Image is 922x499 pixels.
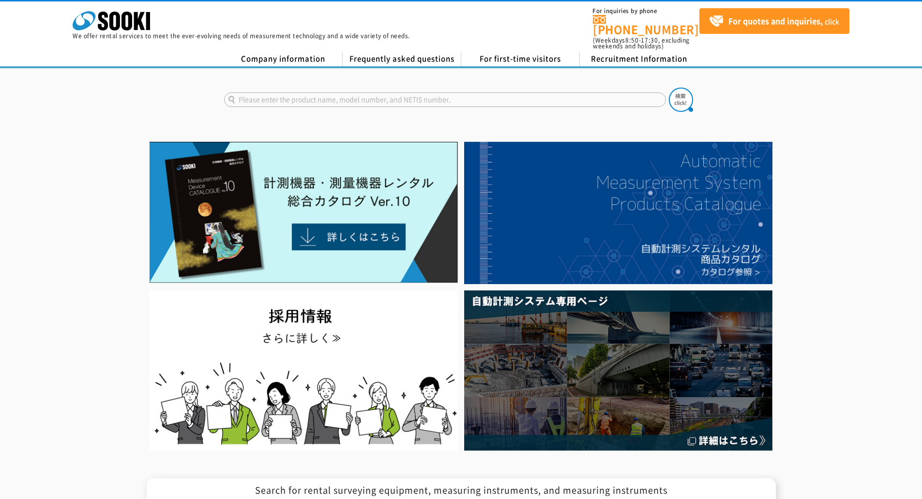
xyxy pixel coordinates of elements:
font: - [639,36,641,45]
font: For first-time visitors [480,53,561,64]
font: For quotes and inquiries, [728,15,823,27]
font: , excluding weekends and holidays) [593,36,690,50]
a: Company information [224,52,343,66]
a: Frequently asked questions [343,52,461,66]
font: Recruitment Information [591,53,687,64]
font: [PHONE_NUMBER] [593,21,699,37]
font: Frequently asked questions [349,53,454,64]
font: Company information [241,53,325,64]
img: Catalog Ver10 [150,142,458,283]
input: Please enter the product name, model number, and NETIS number. [224,92,666,107]
font: Search for rental surveying equipment, measuring instruments, and measuring instruments [255,484,667,497]
font: 17:30 [641,36,658,45]
font: We offer rental services to meet the ever-evolving needs of measurement technology and a wide var... [73,31,410,40]
img: Automatic Measurement System Catalog [464,142,772,284]
img: btn_search.png [669,88,693,112]
font: For inquiries by phone [592,7,657,15]
img: Automatic measurement system dedicated page [464,290,772,451]
font: 8:50 [625,36,639,45]
a: For quotes and inquiries,click here [699,8,849,34]
a: For first-time visitors [461,52,580,66]
font: (Weekdays [593,36,625,45]
a: Recruitment Information [580,52,698,66]
img: SOOKI recruit [150,290,458,451]
a: [PHONE_NUMBER] [593,15,699,35]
